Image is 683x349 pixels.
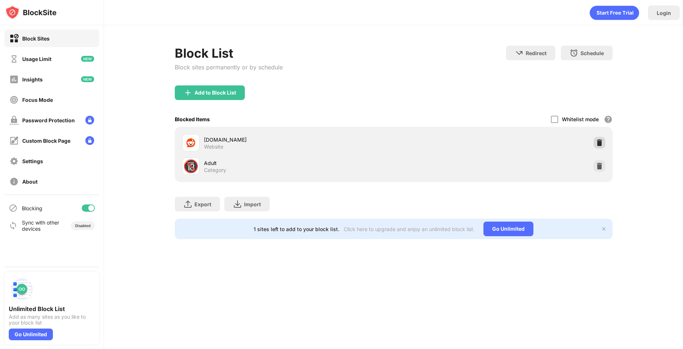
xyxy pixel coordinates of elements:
[9,329,53,340] div: Go Unlimited
[194,201,211,207] div: Export
[590,5,639,20] div: animation
[194,90,236,96] div: Add to Block List
[9,314,95,326] div: Add as many sites as you like to your block list
[9,276,35,302] img: push-block-list.svg
[22,76,43,83] div: Insights
[9,95,19,104] img: focus-off.svg
[22,158,43,164] div: Settings
[254,226,339,232] div: 1 sites left to add to your block list.
[562,116,599,122] div: Whitelist mode
[483,222,533,236] div: Go Unlimited
[22,117,75,123] div: Password Protection
[75,223,90,228] div: Disabled
[9,204,18,212] img: blocking-icon.svg
[175,116,210,122] div: Blocked Items
[22,138,70,144] div: Custom Block Page
[81,56,94,62] img: new-icon.svg
[175,46,283,61] div: Block List
[22,97,53,103] div: Focus Mode
[526,50,547,56] div: Redirect
[9,54,19,64] img: time-usage-off.svg
[9,34,19,43] img: block-on.svg
[9,305,95,312] div: Unlimited Block List
[5,5,57,20] img: logo-blocksite.svg
[9,177,19,186] img: about-off.svg
[175,64,283,71] div: Block sites permanently or by schedule
[204,136,394,143] div: [DOMAIN_NAME]
[344,226,475,232] div: Click here to upgrade and enjoy an unlimited block list.
[22,205,42,211] div: Blocking
[9,116,19,125] img: password-protection-off.svg
[9,221,18,230] img: sync-icon.svg
[85,116,94,124] img: lock-menu.svg
[9,157,19,166] img: settings-off.svg
[186,138,195,147] img: favicons
[244,201,261,207] div: Import
[22,219,59,232] div: Sync with other devices
[204,159,394,167] div: Adult
[580,50,604,56] div: Schedule
[9,75,19,84] img: insights-off.svg
[204,167,226,173] div: Category
[204,143,223,150] div: Website
[81,76,94,82] img: new-icon.svg
[85,136,94,145] img: lock-menu.svg
[657,10,671,16] div: Login
[22,179,38,185] div: About
[22,56,51,62] div: Usage Limit
[22,35,50,42] div: Block Sites
[9,136,19,145] img: customize-block-page-off.svg
[183,159,198,174] div: 🔞
[601,226,607,232] img: x-button.svg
